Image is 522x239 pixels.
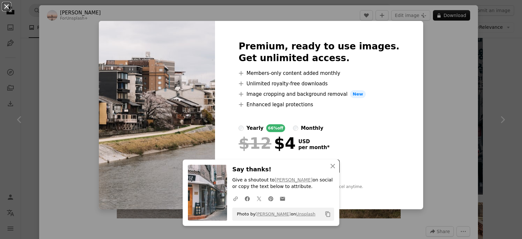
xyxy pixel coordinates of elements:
[293,126,298,131] input: monthly
[238,101,399,109] li: Enhanced legal protections
[296,212,315,216] a: Unsplash
[265,192,277,205] a: Share on Pinterest
[350,90,366,98] span: New
[266,124,285,132] div: 66% off
[255,212,291,216] a: [PERSON_NAME]
[232,177,334,190] p: Give a shoutout to on social or copy the text below to attribute.
[232,165,334,174] h3: Say thanks!
[238,69,399,77] li: Members-only content added monthly
[238,126,244,131] input: yearly66%off
[301,124,323,132] div: monthly
[238,41,399,64] h2: Premium, ready to use images. Get unlimited access.
[238,80,399,88] li: Unlimited royalty-free downloads
[246,124,263,132] div: yearly
[277,192,288,205] a: Share over email
[322,209,333,220] button: Copy to clipboard
[238,135,296,152] div: $4
[238,90,399,98] li: Image cropping and background removal
[238,135,271,152] span: $12
[298,139,330,145] span: USD
[298,145,330,150] span: per month *
[99,21,215,209] img: premium_photo-1722593856749-93a4201275d6
[234,209,315,219] span: Photo by on
[241,192,253,205] a: Share on Facebook
[275,177,313,182] a: [PERSON_NAME]
[253,192,265,205] a: Share on Twitter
